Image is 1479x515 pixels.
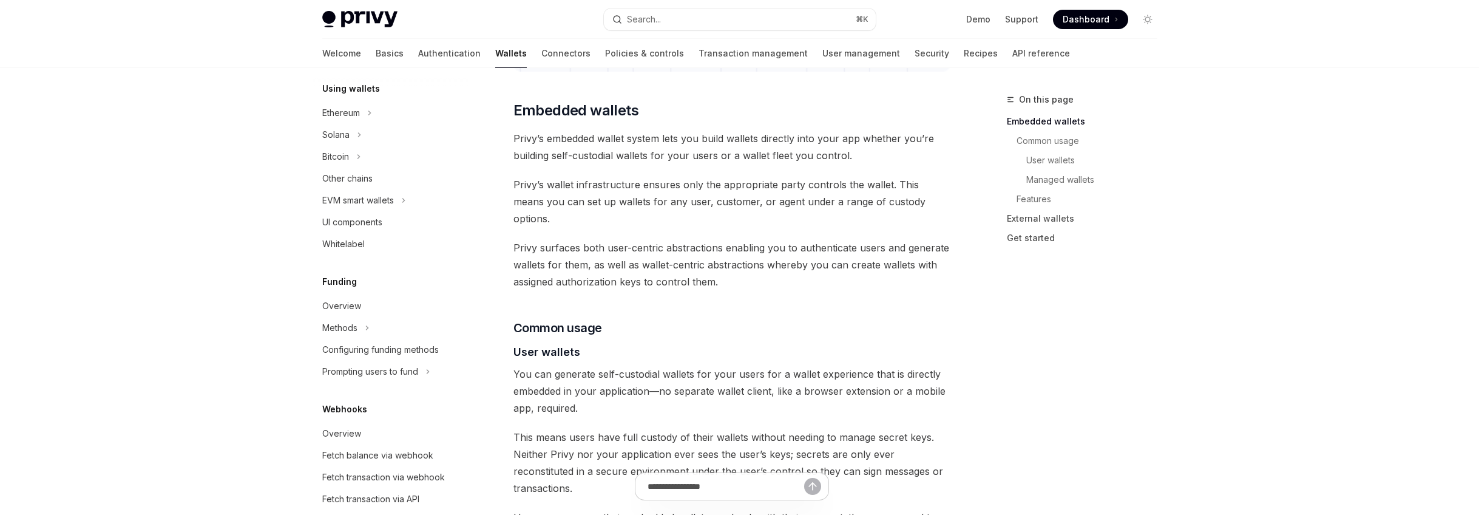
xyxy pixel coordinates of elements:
[322,299,361,313] div: Overview
[313,124,468,146] button: Toggle Solana section
[322,492,419,506] div: Fetch transaction via API
[313,233,468,255] a: Whitelabel
[322,171,373,186] div: Other chains
[699,39,808,68] a: Transaction management
[856,15,868,24] span: ⌘ K
[313,146,468,168] button: Toggle Bitcoin section
[1007,170,1167,189] a: Managed wallets
[605,39,684,68] a: Policies & controls
[1007,112,1167,131] a: Embedded wallets
[322,275,357,289] h5: Funding
[322,128,350,142] div: Solana
[513,366,951,417] span: You can generate self-custodial wallets for your users for a wallet experience that is directly e...
[322,321,357,335] div: Methods
[648,473,804,500] input: Ask a question...
[513,429,951,497] span: This means users have full custody of their wallets without needing to manage secret keys. Neithe...
[1138,10,1157,29] button: Toggle dark mode
[1007,209,1167,228] a: External wallets
[604,9,876,30] button: Open search
[322,106,360,120] div: Ethereum
[1007,189,1167,209] a: Features
[964,39,998,68] a: Recipes
[313,189,468,211] button: Toggle EVM smart wallets section
[313,488,468,510] a: Fetch transaction via API
[1019,92,1074,107] span: On this page
[322,81,380,96] h5: Using wallets
[322,470,445,485] div: Fetch transaction via webhook
[627,12,661,27] div: Search...
[322,193,394,208] div: EVM smart wallets
[1005,13,1038,26] a: Support
[322,426,361,441] div: Overview
[322,149,349,164] div: Bitcoin
[313,168,468,189] a: Other chains
[322,402,367,417] h5: Webhooks
[313,102,468,124] button: Toggle Ethereum section
[1007,151,1167,170] a: User wallets
[822,39,900,68] a: User management
[322,448,433,463] div: Fetch balance via webhook
[495,39,527,68] a: Wallets
[322,343,439,357] div: Configuring funding methods
[376,39,404,68] a: Basics
[322,39,361,68] a: Welcome
[322,364,418,379] div: Prompting users to fund
[322,237,365,251] div: Whitelabel
[915,39,949,68] a: Security
[313,339,468,361] a: Configuring funding methods
[513,239,951,290] span: Privy surfaces both user-centric abstractions enabling you to authenticate users and generate wal...
[513,344,580,360] span: User wallets
[313,466,468,488] a: Fetch transaction via webhook
[1063,13,1109,26] span: Dashboard
[313,361,468,383] button: Toggle Prompting users to fund section
[313,211,468,233] a: UI components
[313,423,468,445] a: Overview
[313,295,468,317] a: Overview
[513,319,602,336] span: Common usage
[1007,228,1167,248] a: Get started
[1007,131,1167,151] a: Common usage
[513,101,638,120] span: Embedded wallets
[541,39,591,68] a: Connectors
[513,130,951,164] span: Privy’s embedded wallet system lets you build wallets directly into your app whether you’re build...
[804,478,821,495] button: Send message
[513,176,951,227] span: Privy’s wallet infrastructure ensures only the appropriate party controls the wallet. This means ...
[313,317,468,339] button: Toggle Methods section
[1053,10,1128,29] a: Dashboard
[322,215,382,230] div: UI components
[322,11,398,28] img: light logo
[418,39,481,68] a: Authentication
[966,13,990,26] a: Demo
[1012,39,1070,68] a: API reference
[313,445,468,466] a: Fetch balance via webhook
